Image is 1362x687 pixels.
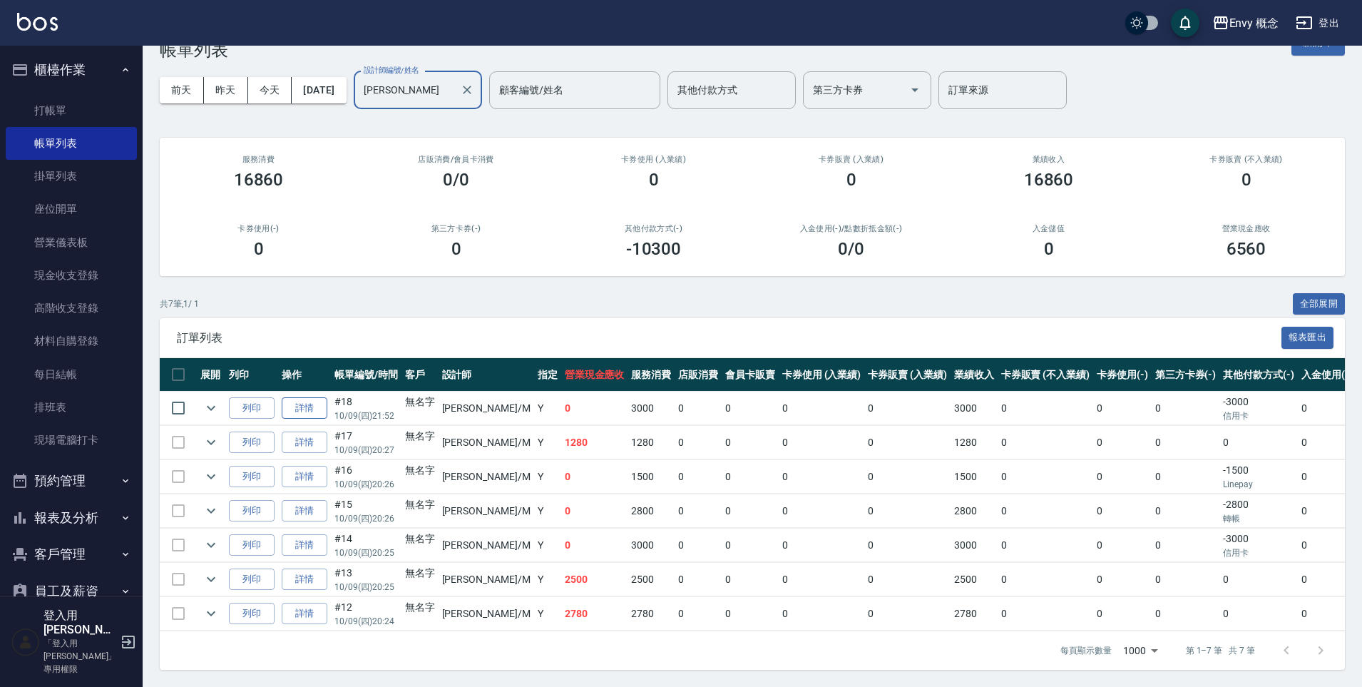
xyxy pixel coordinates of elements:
img: Person [11,628,40,656]
button: Envy 概念 [1207,9,1285,38]
td: #17 [331,426,401,459]
td: -1500 [1219,460,1298,494]
button: 列印 [229,432,275,454]
th: 指定 [534,358,561,392]
td: 0 [561,460,628,494]
a: 材料自購登錄 [6,325,137,357]
td: 0 [1093,426,1152,459]
h2: 入金使用(-) /點數折抵金額(-) [769,224,933,233]
td: 0 [722,597,779,631]
p: Linepay [1223,478,1294,491]
button: 列印 [229,534,275,556]
p: 10/09 (四) 20:26 [334,512,398,525]
td: Y [534,529,561,562]
p: 信用卡 [1223,546,1294,559]
button: 列印 [229,466,275,488]
span: 訂單列表 [177,331,1281,345]
td: -3000 [1219,529,1298,562]
label: 設計師編號/姓名 [364,65,419,76]
td: 0 [779,494,865,528]
a: 詳情 [282,603,327,625]
td: 2800 [628,494,675,528]
td: 1280 [561,426,628,459]
button: 今天 [248,77,292,103]
th: 卡券使用 (入業績) [779,358,865,392]
button: 列印 [229,569,275,591]
div: 無名字 [405,463,435,478]
th: 卡券販賣 (入業績) [864,358,951,392]
td: 2780 [628,597,675,631]
td: 2500 [628,563,675,596]
td: 0 [722,563,779,596]
td: 0 [561,529,628,562]
a: 帳單列表 [6,127,137,160]
h2: 卡券使用(-) [177,224,340,233]
td: 2780 [561,597,628,631]
p: 第 1–7 筆 共 7 筆 [1186,644,1255,657]
td: 3000 [628,529,675,562]
td: 0 [779,426,865,459]
div: 1000 [1117,631,1163,670]
button: expand row [200,466,222,487]
h2: 第三方卡券(-) [374,224,538,233]
th: 客戶 [401,358,439,392]
td: 0 [864,563,951,596]
td: [PERSON_NAME] /M [439,597,534,631]
p: 10/09 (四) 20:24 [334,615,398,628]
button: [DATE] [292,77,346,103]
h3: 帳單列表 [160,40,228,60]
td: #13 [331,563,401,596]
th: 營業現金應收 [561,358,628,392]
td: [PERSON_NAME] /M [439,563,534,596]
button: expand row [200,432,222,453]
h3: 0/0 [443,170,469,190]
h3: 6560 [1227,239,1266,259]
td: 0 [1093,460,1152,494]
a: 詳情 [282,500,327,522]
td: 0 [675,460,722,494]
h2: 業績收入 [967,155,1130,164]
td: #15 [331,494,401,528]
button: 報表匯出 [1281,327,1334,349]
th: 列印 [225,358,278,392]
th: 服務消費 [628,358,675,392]
h3: 0 [254,239,264,259]
button: expand row [200,569,222,590]
td: 0 [864,494,951,528]
td: Y [534,563,561,596]
td: 0 [1298,392,1356,425]
button: 列印 [229,500,275,522]
a: 每日結帳 [6,358,137,391]
td: Y [534,426,561,459]
h2: 入金儲值 [967,224,1130,233]
td: 0 [1152,494,1220,528]
button: 報表及分析 [6,499,137,536]
td: 2780 [951,597,998,631]
td: -3000 [1219,392,1298,425]
a: 高階收支登錄 [6,292,137,325]
td: 0 [722,426,779,459]
th: 入金使用(-) [1298,358,1356,392]
td: 0 [998,494,1093,528]
td: 3000 [628,392,675,425]
div: 無名字 [405,497,435,512]
p: 轉帳 [1223,512,1294,525]
button: 登出 [1290,10,1345,36]
td: [PERSON_NAME] /M [439,392,534,425]
td: 0 [779,529,865,562]
td: [PERSON_NAME] /M [439,494,534,528]
td: 0 [1152,460,1220,494]
td: 0 [998,529,1093,562]
td: 0 [1298,494,1356,528]
img: Logo [17,13,58,31]
a: 營業儀表板 [6,226,137,259]
p: 10/09 (四) 20:26 [334,478,398,491]
td: 0 [675,529,722,562]
td: 0 [722,460,779,494]
td: 0 [864,529,951,562]
td: 0 [1152,529,1220,562]
td: 0 [1298,460,1356,494]
a: 詳情 [282,569,327,591]
td: 1280 [628,426,675,459]
td: 0 [1298,597,1356,631]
